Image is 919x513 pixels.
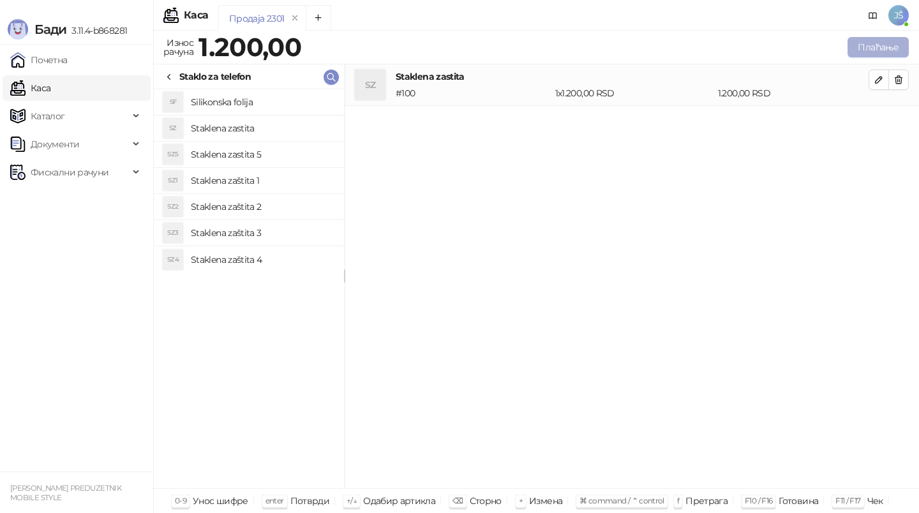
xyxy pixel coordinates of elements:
div: SZ2 [163,197,183,217]
button: remove [287,13,303,24]
div: SZ4 [163,249,183,270]
div: Готовина [779,493,818,509]
h4: Staklena zastita [191,118,334,138]
div: Staklo za telefon [179,70,251,84]
button: Плаћање [848,37,909,57]
span: enter [265,496,284,505]
div: SZ1 [163,170,183,191]
div: Сторно [470,493,502,509]
a: Документација [863,5,883,26]
div: grid [154,89,344,488]
a: Почетна [10,47,68,73]
span: Бади [34,22,66,37]
button: Add tab [306,5,331,31]
div: SZ3 [163,223,183,243]
div: SF [163,92,183,112]
img: Logo [8,19,28,40]
div: Унос шифре [193,493,248,509]
h4: Staklena zaštita 2 [191,197,334,217]
strong: 1.200,00 [198,31,301,63]
div: # 100 [393,86,553,100]
h4: Staklena zaštita 3 [191,223,334,243]
span: F11 / F17 [835,496,860,505]
span: + [519,496,523,505]
span: 3.11.4-b868281 [66,25,127,36]
span: JŠ [888,5,909,26]
h4: Staklena zaštita 1 [191,170,334,191]
div: Измена [529,493,562,509]
div: Претрага [685,493,728,509]
span: F10 / F16 [745,496,772,505]
div: 1 x 1.200,00 RSD [553,86,715,100]
span: 0-9 [175,496,186,505]
h4: Staklena zaštita 4 [191,249,334,270]
div: Потврди [290,493,330,509]
h4: Staklena zastita 5 [191,144,334,165]
span: Документи [31,131,79,157]
div: Каса [184,10,208,20]
span: Каталог [31,103,65,129]
span: Фискални рачуни [31,160,108,185]
div: SZ [355,70,385,100]
div: SZ5 [163,144,183,165]
a: Каса [10,75,50,101]
div: Одабир артикла [363,493,435,509]
div: SZ [163,118,183,138]
div: Продаја 2301 [229,11,284,26]
div: 1.200,00 RSD [715,86,871,100]
span: f [677,496,679,505]
div: Чек [867,493,883,509]
span: ⌘ command / ⌃ control [579,496,664,505]
span: ⌫ [452,496,463,505]
span: ↑/↓ [347,496,357,505]
h4: Silikonska folija [191,92,334,112]
h4: Staklena zastita [396,70,869,84]
small: [PERSON_NAME] PREDUZETNIK MOBILE STYLE [10,484,121,502]
div: Износ рачуна [161,34,196,60]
